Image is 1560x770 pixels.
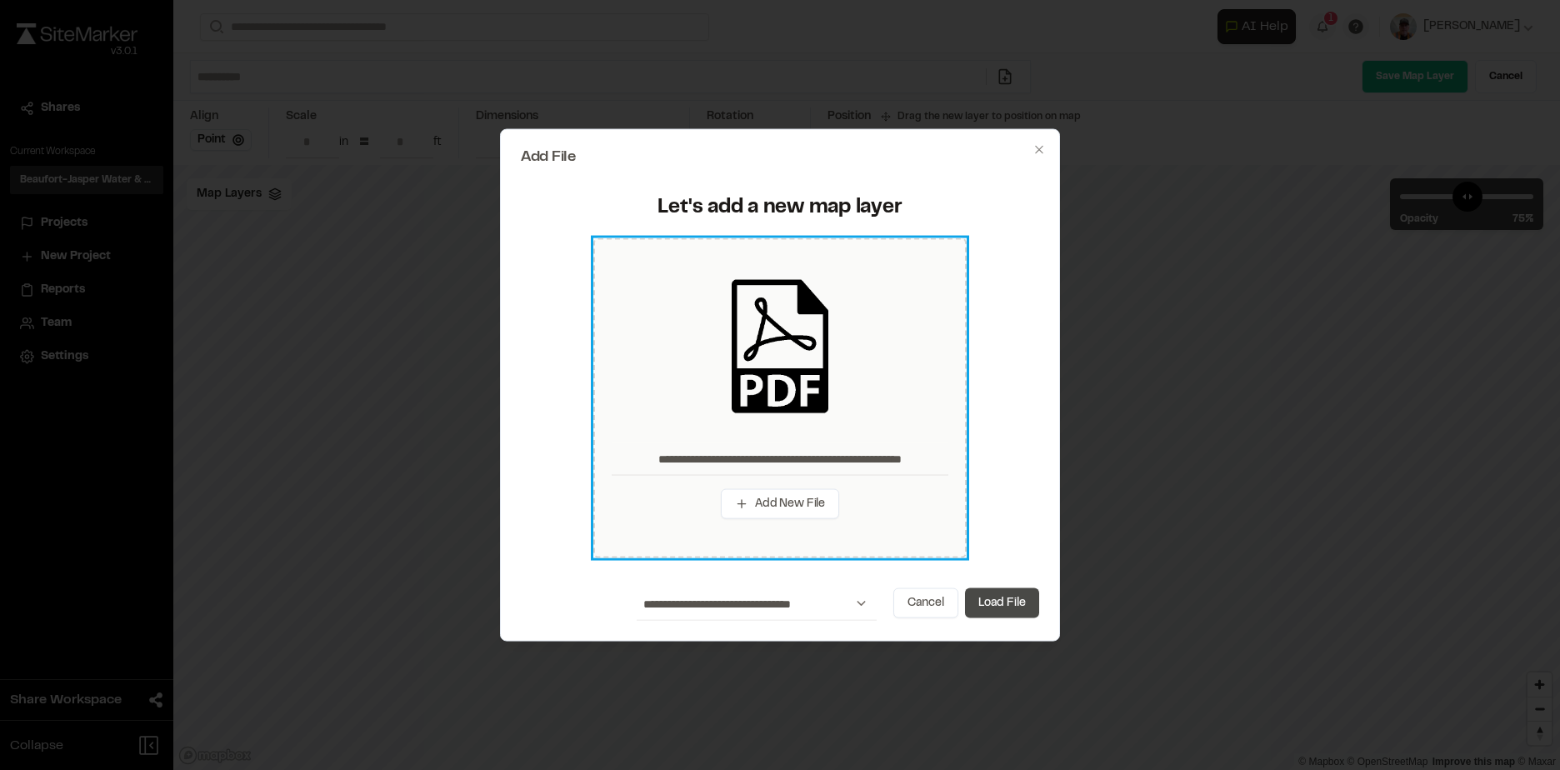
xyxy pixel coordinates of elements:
[593,237,967,557] div: Add New File
[521,150,1039,165] h2: Add File
[721,489,839,519] button: Add New File
[713,280,847,413] img: pdf_black_icon.png
[531,195,1029,222] div: Let's add a new map layer
[965,587,1039,617] button: Load File
[893,587,958,617] button: Cancel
